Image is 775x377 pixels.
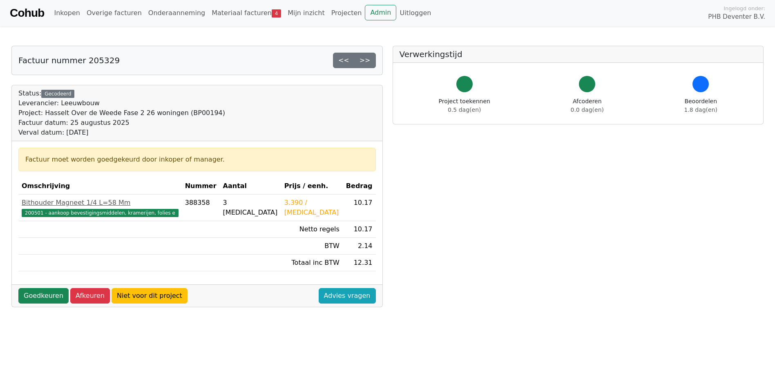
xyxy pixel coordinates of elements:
[18,128,225,137] div: Verval datum: [DATE]
[571,97,604,114] div: Afcoderen
[83,5,145,21] a: Overige facturen
[18,108,225,118] div: Project: Hasselt Over de Weede Fase 2 26 woningen (BP00194)
[145,5,208,21] a: Onderaanneming
[571,106,604,113] span: 0.0 dag(en)
[22,198,179,217] a: Bithouder Magneet 1/4 L=58 Mm200501 - aankoop bevestigingsmiddelen, kramerijen, folies e
[343,238,376,255] td: 2.14
[51,5,83,21] a: Inkopen
[41,90,74,98] div: Gecodeerd
[281,178,343,195] th: Prijs / eenh.
[70,288,110,304] a: Afkeuren
[25,155,369,164] div: Factuur moet worden goedgekeurd door inkoper of manager.
[708,12,765,22] span: PHB Deventer B.V.
[284,198,339,217] div: 3.390 / [MEDICAL_DATA]
[343,195,376,221] td: 10.17
[18,118,225,128] div: Factuur datum: 25 augustus 2025
[22,198,179,208] div: Bithouder Magneet 1/4 L=58 Mm
[18,98,225,108] div: Leverancier: Leeuwbouw
[396,5,434,21] a: Uitloggen
[684,106,717,113] span: 1.8 dag(en)
[333,53,355,68] a: <<
[319,288,376,304] a: Advies vragen
[724,4,765,12] span: Ingelogd onder:
[365,5,396,20] a: Admin
[281,221,343,238] td: Netto regels
[10,3,44,23] a: Cohub
[18,55,120,65] h5: Factuur nummer 205329
[439,97,490,114] div: Project toekennen
[284,5,328,21] a: Mijn inzicht
[272,9,281,18] span: 4
[18,178,182,195] th: Omschrijving
[448,106,481,113] span: 0.5 dag(en)
[18,288,69,304] a: Goedkeuren
[281,255,343,271] td: Totaal inc BTW
[328,5,365,21] a: Projecten
[281,238,343,255] td: BTW
[112,288,188,304] a: Niet voor dit project
[182,178,220,195] th: Nummer
[22,209,179,217] span: 200501 - aankoop bevestigingsmiddelen, kramerijen, folies e
[684,97,717,114] div: Beoordelen
[223,198,278,217] div: 3 [MEDICAL_DATA]
[343,221,376,238] td: 10.17
[18,89,225,137] div: Status:
[182,195,220,221] td: 388358
[220,178,281,195] th: Aantal
[354,53,376,68] a: >>
[343,255,376,271] td: 12.31
[343,178,376,195] th: Bedrag
[208,5,284,21] a: Materiaal facturen4
[400,49,757,59] h5: Verwerkingstijd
